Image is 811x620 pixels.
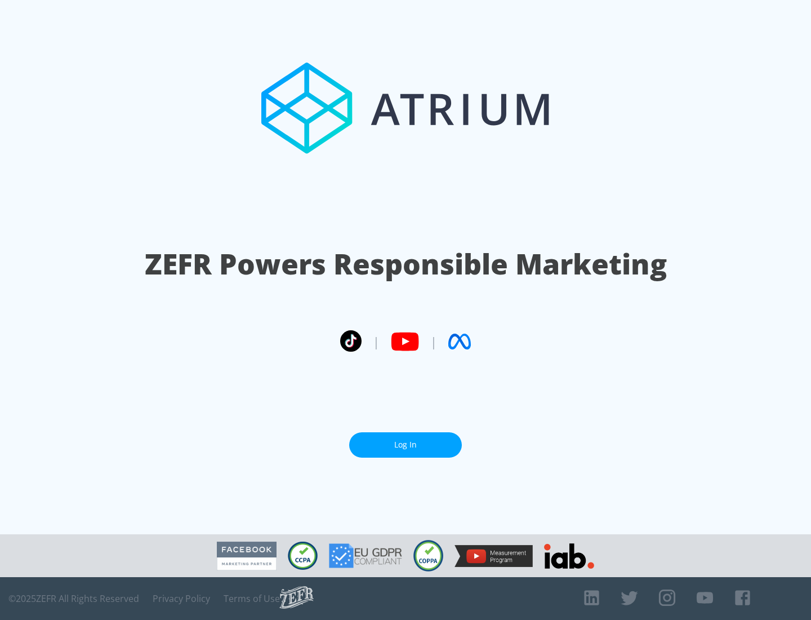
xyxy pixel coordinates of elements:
img: Facebook Marketing Partner [217,542,277,570]
img: YouTube Measurement Program [454,545,533,567]
a: Terms of Use [224,593,280,604]
h1: ZEFR Powers Responsible Marketing [145,245,667,284]
img: COPPA Compliant [413,540,443,572]
span: | [430,333,437,350]
a: Privacy Policy [153,593,210,604]
img: CCPA Compliant [288,542,318,570]
span: © 2025 ZEFR All Rights Reserved [8,593,139,604]
span: | [373,333,380,350]
a: Log In [349,432,462,458]
img: GDPR Compliant [329,543,402,568]
img: IAB [544,543,594,569]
